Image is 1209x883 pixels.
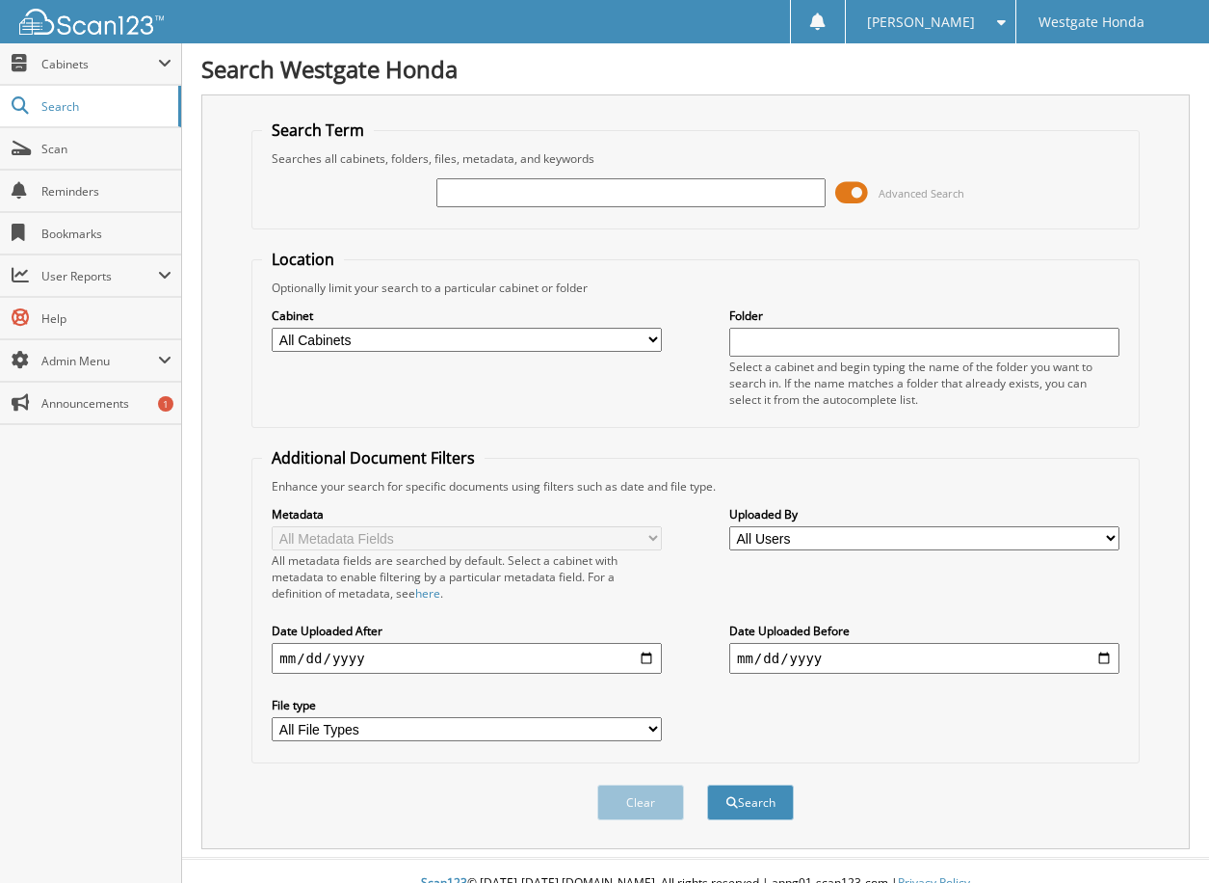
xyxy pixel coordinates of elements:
img: scan123-logo-white.svg [19,9,164,35]
span: Help [41,310,171,327]
iframe: Chat Widget [1113,790,1209,883]
label: Date Uploaded After [272,623,662,639]
span: Announcements [41,395,171,412]
span: Reminders [41,183,171,200]
button: Clear [597,785,684,820]
span: Cabinets [41,56,158,72]
div: 1 [158,396,173,412]
div: Enhance your search for specific documents using filters such as date and file type. [262,478,1128,495]
span: [PERSON_NAME] [867,16,975,28]
legend: Additional Document Filters [262,447,485,468]
input: start [272,643,662,674]
label: Cabinet [272,308,662,324]
span: Scan [41,141,171,157]
label: Folder [729,308,1119,324]
button: Search [707,785,794,820]
span: Westgate Honda [1038,16,1144,28]
div: Optionally limit your search to a particular cabinet or folder [262,280,1128,296]
label: Metadata [272,506,662,522]
span: Advanced Search [879,186,964,201]
a: here [415,585,440,602]
div: All metadata fields are searched by default. Select a cabinet with metadata to enable filtering b... [272,552,662,602]
h1: Search Westgate Honda [201,53,1190,85]
legend: Search Term [262,120,374,141]
div: Searches all cabinets, folders, files, metadata, and keywords [262,150,1128,167]
div: Select a cabinet and begin typing the name of the folder you want to search in. If the name match... [729,359,1119,408]
span: Bookmarks [41,226,171,242]
span: Admin Menu [41,353,158,369]
label: File type [272,697,662,713]
input: end [729,643,1119,674]
legend: Location [262,249,344,270]
span: User Reports [41,268,158,284]
label: Date Uploaded Before [729,623,1119,639]
label: Uploaded By [729,506,1119,522]
span: Search [41,98,169,115]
